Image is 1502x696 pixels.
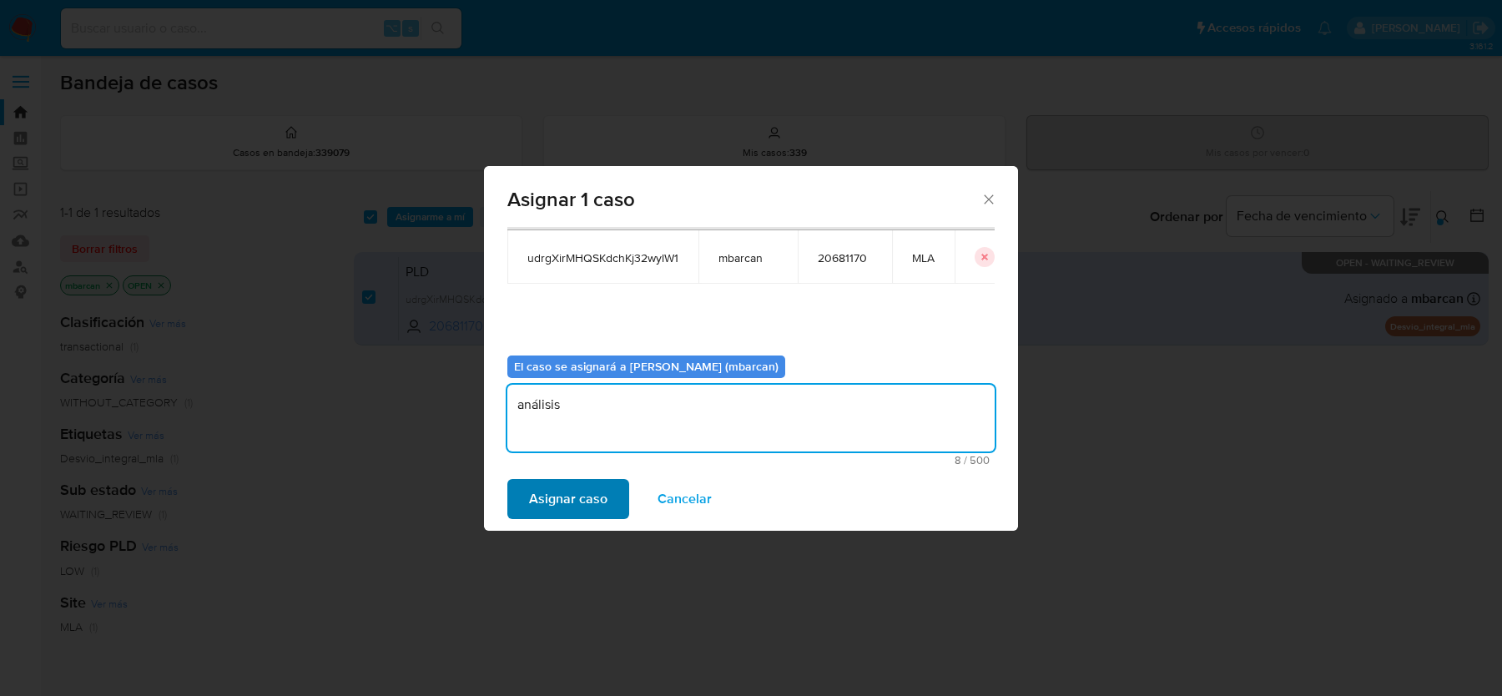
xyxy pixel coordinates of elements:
textarea: análisis [507,385,995,451]
span: mbarcan [718,250,778,265]
span: Asignar 1 caso [507,189,980,209]
span: Máximo 500 caracteres [512,455,990,466]
span: Cancelar [658,481,712,517]
b: El caso se asignará a [PERSON_NAME] (mbarcan) [514,358,779,375]
span: Asignar caso [529,481,607,517]
span: MLA [912,250,935,265]
button: icon-button [975,247,995,267]
button: Cerrar ventana [980,191,995,206]
span: udrgXirMHQSKdchKj32wylW1 [527,250,678,265]
button: Cancelar [636,479,733,519]
button: Asignar caso [507,479,629,519]
div: assign-modal [484,166,1018,531]
span: 20681170 [818,250,872,265]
